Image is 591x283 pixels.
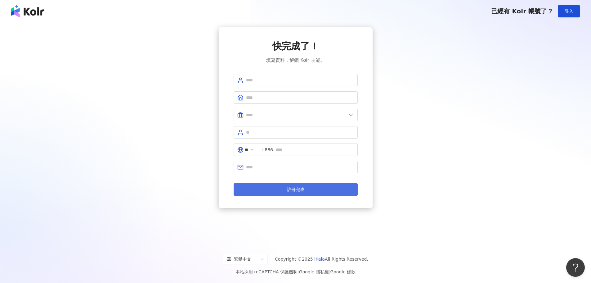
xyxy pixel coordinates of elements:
[235,268,356,276] span: 本站採用 reCAPTCHA 保護機制
[287,187,304,192] span: 註冊完成
[558,5,580,17] button: 登入
[261,146,273,153] span: +886
[565,9,573,14] span: 登入
[266,57,325,64] span: 填寫資料，解鎖 Kolr 功能。
[226,254,258,264] div: 繁體中文
[299,269,329,274] a: Google 隱私權
[330,269,356,274] a: Google 條款
[275,255,368,263] span: Copyright © 2025 All Rights Reserved.
[11,5,44,17] img: logo
[329,269,330,274] span: |
[566,258,585,277] iframe: Help Scout Beacon - Open
[272,40,319,53] span: 快完成了！
[314,257,325,262] a: iKala
[298,269,299,274] span: |
[491,7,553,15] span: 已經有 Kolr 帳號了？
[234,183,358,196] button: 註冊完成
